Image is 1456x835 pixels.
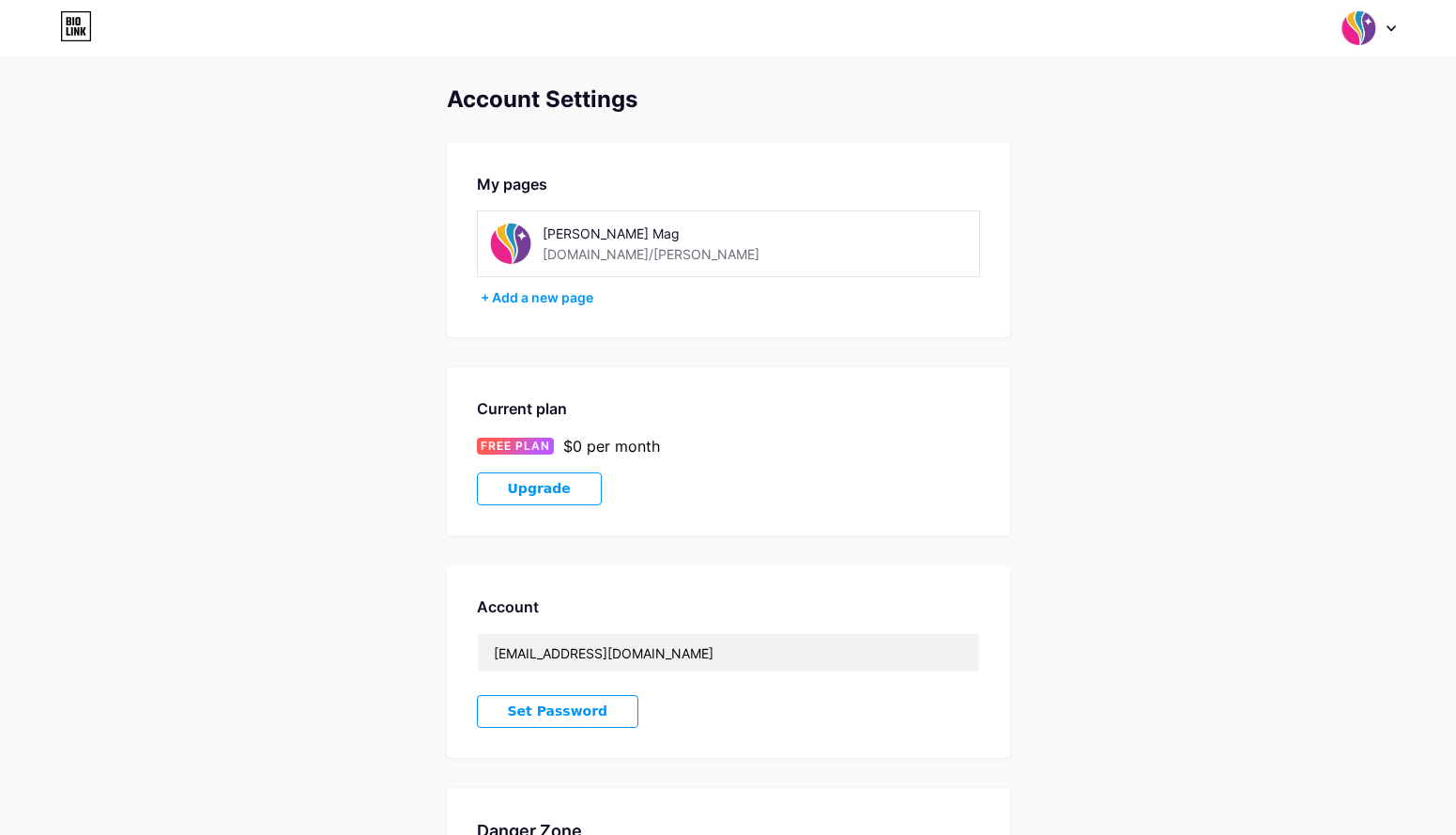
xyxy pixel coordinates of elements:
div: Account [477,595,980,618]
span: Set Password [508,704,608,719]
input: Email [478,634,979,672]
div: My pages [477,173,980,195]
div: $0 per month [563,435,660,457]
img: bipan [489,223,531,265]
button: Set Password [477,695,639,728]
button: Upgrade [477,472,602,505]
img: Bipan Magazine [1341,10,1376,46]
div: Account Settings [447,86,1010,113]
div: Current plan [477,397,980,420]
span: Upgrade [508,481,571,497]
span: FREE PLAN [481,438,550,455]
div: [DOMAIN_NAME]/[PERSON_NAME] [543,244,759,264]
div: [PERSON_NAME] Mag [543,224,808,243]
div: + Add a new page [481,288,980,307]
